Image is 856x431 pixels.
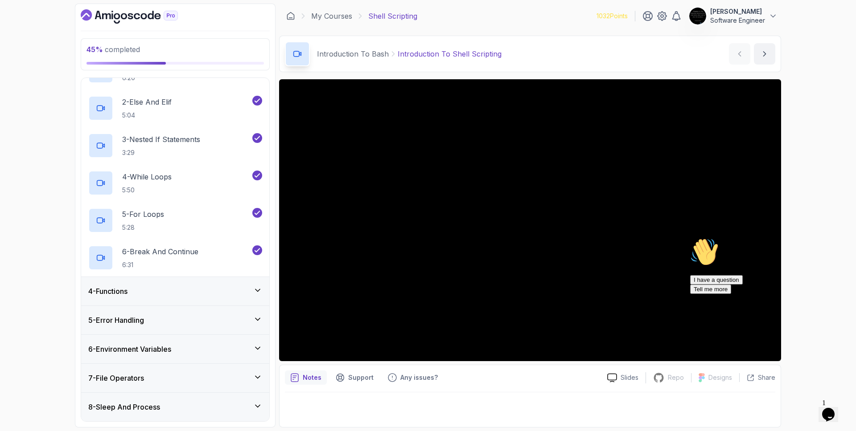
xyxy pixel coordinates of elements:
p: 6:31 [122,260,198,269]
h3: 7 - File Operators [88,373,144,383]
p: Support [348,373,374,382]
iframe: chat widget [687,234,847,391]
p: 3 - Nested If Statements [122,134,200,145]
a: Slides [600,373,646,382]
p: 1032 Points [597,12,628,20]
button: 7-File Operators [81,364,269,392]
p: Introduction To Bash [317,49,389,59]
p: 4 - While Loops [122,171,172,182]
button: next content [754,43,775,65]
button: user profile image[PERSON_NAME]Software Engineer [689,7,778,25]
p: Slides [621,373,638,382]
h3: 8 - Sleep And Process [88,402,160,412]
button: Support button [330,370,379,385]
button: previous content [729,43,750,65]
p: Notes [303,373,321,382]
h3: 6 - Environment Variables [88,344,171,354]
p: Any issues? [400,373,438,382]
p: Software Engineer [710,16,765,25]
span: 45 % [86,45,103,54]
button: 5-For Loops5:28 [88,208,262,233]
p: [PERSON_NAME] [710,7,765,16]
a: Dashboard [286,12,295,20]
button: 3-Nested If Statements3:29 [88,133,262,158]
h3: 5 - Error Handling [88,315,144,325]
button: Tell me more [4,50,45,60]
p: 3:29 [122,148,200,157]
p: Repo [668,373,684,382]
button: 8-Sleep And Process [81,393,269,421]
p: Shell Scripting [368,11,417,21]
a: Dashboard [81,9,198,24]
img: :wave: [4,4,32,32]
button: 2-Else And Elif5:04 [88,96,262,121]
p: Introduction To Shell Scripting [398,49,502,59]
button: Feedback button [383,370,443,385]
p: 5 - For Loops [122,209,164,220]
p: 6:20 [122,73,173,82]
img: user profile image [689,8,706,24]
button: 4-Functions [81,277,269,305]
span: Hi! How can we help? [4,27,88,33]
p: 5:04 [122,111,172,120]
iframe: 1 - Introduction to Shell Scripting [279,79,781,361]
p: 5:50 [122,186,172,195]
button: 6-Environment Variables [81,335,269,363]
span: completed [86,45,140,54]
button: notes button [285,370,327,385]
div: 👋Hi! How can we help?I have a questionTell me more [4,4,164,60]
p: 2 - Else And Elif [122,97,172,107]
p: 5:28 [122,223,164,232]
a: My Courses [311,11,352,21]
button: 6-Break And Continue6:31 [88,245,262,270]
button: I have a question [4,41,56,50]
p: 6 - Break And Continue [122,246,198,257]
button: 4-While Loops5:50 [88,171,262,195]
h3: 4 - Functions [88,286,128,297]
button: 5-Error Handling [81,306,269,334]
iframe: chat widget [819,395,847,422]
